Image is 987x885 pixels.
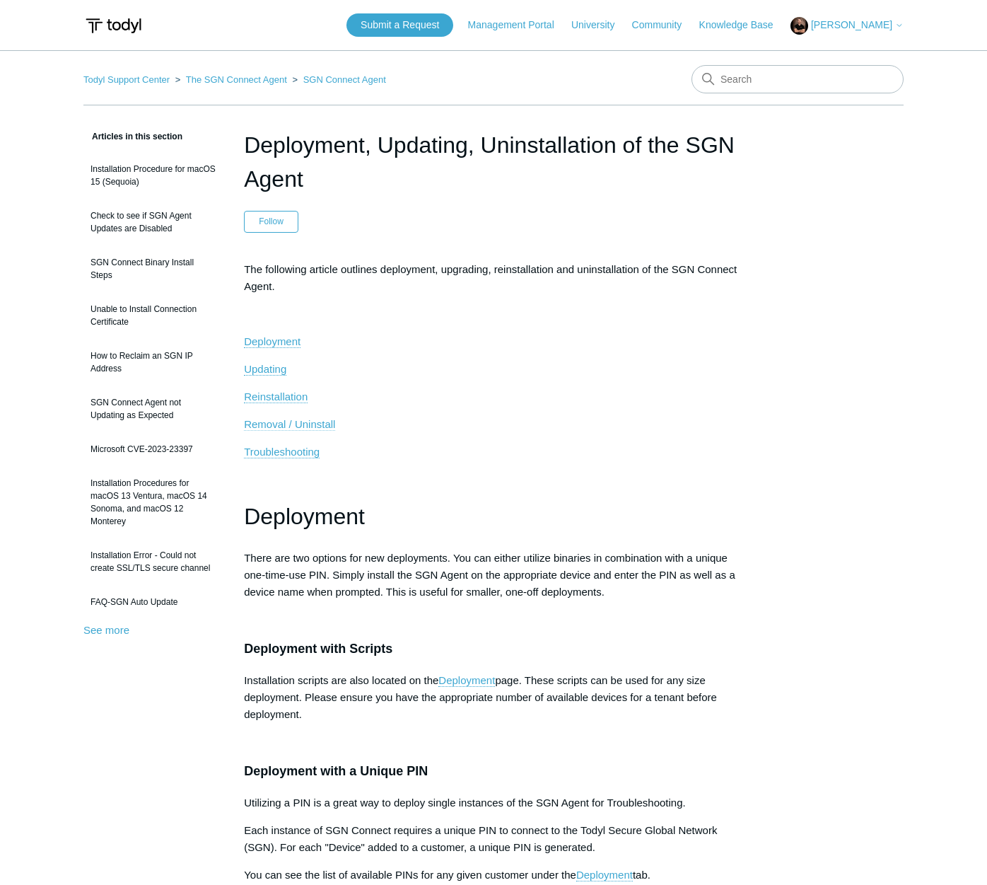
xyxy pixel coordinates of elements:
[571,18,629,33] a: University
[244,128,743,196] h1: Deployment, Updating, Uninstallation of the SGN Agent
[244,418,335,430] span: Removal / Uninstall
[83,249,223,289] a: SGN Connect Binary Install Steps
[83,13,144,39] img: Todyl Support Center Help Center home page
[83,202,223,242] a: Check to see if SGN Agent Updates are Disabled
[289,74,385,85] li: SGN Connect Agent
[244,391,308,403] span: Reinstallation
[244,869,576,881] span: You can see the list of available PINs for any given customer under the
[244,764,428,778] span: Deployment with a Unique PIN
[83,156,223,195] a: Installation Procedure for macOS 15 (Sequoia)
[244,674,717,720] span: page. These scripts can be used for any size deployment. Please ensure you have the appropriate n...
[186,74,287,85] a: The SGN Connect Agent
[244,824,717,853] span: Each instance of SGN Connect requires a unique PIN to connect to the Todyl Secure Global Network ...
[83,74,173,85] li: Todyl Support Center
[691,65,904,93] input: Search
[83,470,223,535] a: Installation Procedures for macOS 13 Ventura, macOS 14 Sonoma, and macOS 12 Monterey
[83,589,223,615] a: FAQ-SGN Auto Update
[303,74,386,85] a: SGN Connect Agent
[468,18,568,33] a: Management Portal
[244,335,300,348] a: Deployment
[83,296,223,335] a: Unable to Install Connection Certificate
[244,504,365,529] span: Deployment
[244,674,438,686] span: Installation scripts are also located on the
[633,869,650,881] span: tab.
[244,363,286,375] span: Updating
[244,263,737,292] span: The following article outlines deployment, upgrading, reinstallation and uninstallation of the SG...
[576,869,633,881] a: Deployment
[244,642,392,656] span: Deployment with Scripts
[83,542,223,582] a: Installation Error - Could not create SSL/TLS secure channel
[83,74,170,85] a: Todyl Support Center
[83,389,223,429] a: SGN Connect Agent not Updating as Expected
[83,624,129,636] a: See more
[244,391,308,403] a: Reinstallation
[346,13,453,37] a: Submit a Request
[438,674,495,687] a: Deployment
[244,363,286,376] a: Updating
[244,335,300,347] span: Deployment
[244,552,735,598] span: There are two options for new deployments. You can either utilize binaries in combination with a ...
[83,436,223,463] a: Microsoft CVE-2023-23397
[790,17,904,35] button: [PERSON_NAME]
[699,18,788,33] a: Knowledge Base
[173,74,290,85] li: The SGN Connect Agent
[811,19,892,30] span: [PERSON_NAME]
[244,797,686,809] span: Utilizing a PIN is a great way to deploy single instances of the SGN Agent for Troubleshooting.
[244,446,320,458] a: Troubleshooting
[244,418,335,431] a: Removal / Uninstall
[244,211,298,232] button: Follow Article
[83,132,182,141] span: Articles in this section
[83,342,223,382] a: How to Reclaim an SGN IP Address
[632,18,696,33] a: Community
